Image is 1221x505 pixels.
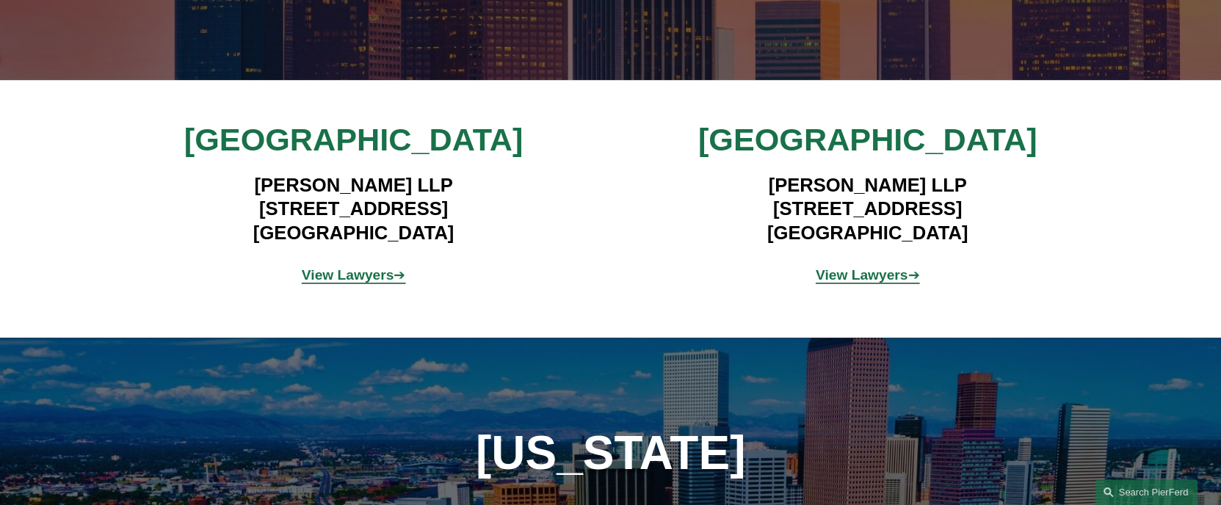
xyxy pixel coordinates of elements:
a: Search this site [1095,479,1198,505]
h4: [PERSON_NAME] LLP [STREET_ADDRESS] [GEOGRAPHIC_DATA] [140,173,568,244]
strong: View Lawyers [302,267,394,283]
a: View Lawyers➔ [302,267,406,283]
span: ➔ [302,267,406,283]
h1: [US_STATE] [396,426,825,479]
span: [GEOGRAPHIC_DATA] [698,122,1037,157]
strong: View Lawyers [816,267,908,283]
span: ➔ [816,267,920,283]
a: View Lawyers➔ [816,267,920,283]
span: [GEOGRAPHIC_DATA] [184,122,523,157]
h4: [PERSON_NAME] LLP [STREET_ADDRESS] [GEOGRAPHIC_DATA] [653,173,1081,244]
